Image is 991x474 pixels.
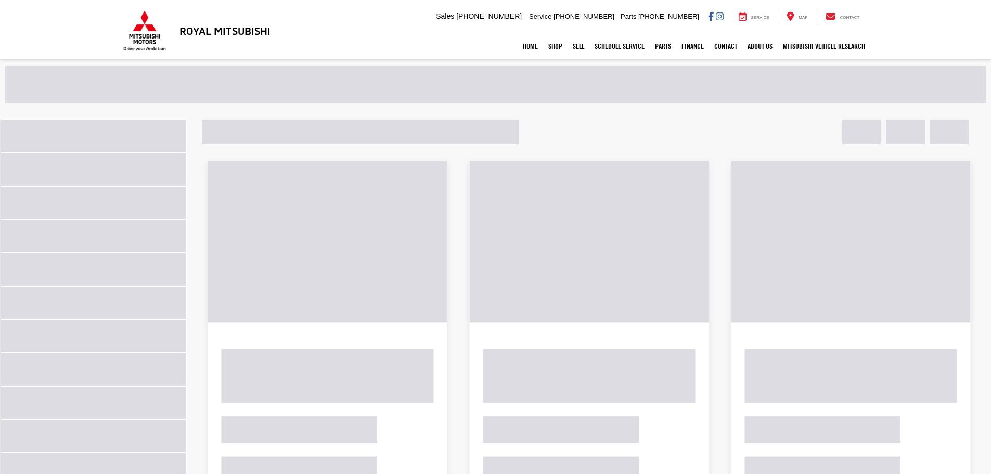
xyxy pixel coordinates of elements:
img: Mitsubishi [121,10,168,51]
a: Mitsubishi Vehicle Research [778,33,870,59]
h3: Royal Mitsubishi [179,25,271,36]
span: Parts [621,12,636,20]
a: Map [779,11,815,22]
span: Service [529,12,551,20]
span: [PHONE_NUMBER] [554,12,614,20]
span: Service [751,15,769,20]
a: Home [518,33,543,59]
a: Finance [676,33,709,59]
span: Map [799,15,807,20]
span: Contact [840,15,859,20]
a: About Us [742,33,778,59]
a: Facebook: Click to visit our Facebook page [708,12,714,20]
a: Parts: Opens in a new tab [650,33,676,59]
a: Contact [818,11,868,22]
a: Contact [709,33,742,59]
span: [PHONE_NUMBER] [638,12,699,20]
a: Shop [543,33,568,59]
a: Instagram: Click to visit our Instagram page [716,12,724,20]
a: Schedule Service: Opens in a new tab [589,33,650,59]
a: Sell [568,33,589,59]
span: [PHONE_NUMBER] [456,12,522,20]
span: Sales [436,12,454,20]
a: Service [731,11,777,22]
